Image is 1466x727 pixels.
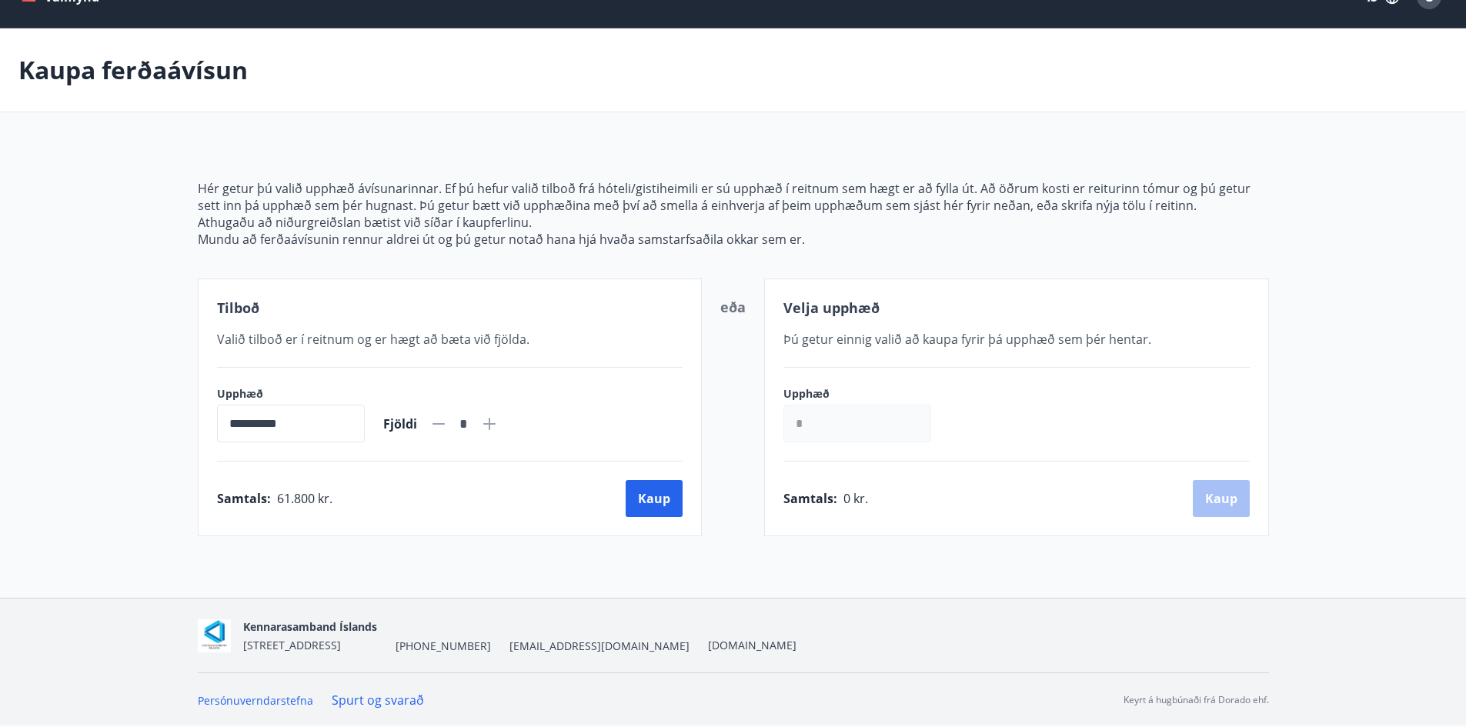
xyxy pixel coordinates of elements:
span: Valið tilboð er í reitnum og er hægt að bæta við fjölda. [217,331,529,348]
span: eða [720,298,746,316]
span: [EMAIL_ADDRESS][DOMAIN_NAME] [509,639,690,654]
span: [STREET_ADDRESS] [243,638,341,652]
span: Kennarasamband Íslands [243,619,377,634]
span: [PHONE_NUMBER] [396,639,491,654]
label: Upphæð [217,386,365,402]
p: Keyrt á hugbúnaði frá Dorado ehf. [1124,693,1269,707]
span: Velja upphæð [783,298,880,317]
button: Kaup [626,480,683,517]
a: Spurt og svarað [332,692,424,709]
p: Athugaðu að niðurgreiðslan bætist við síðar í kaupferlinu. [198,214,1269,231]
span: Þú getur einnig valið að kaupa fyrir þá upphæð sem þér hentar. [783,331,1151,348]
p: Mundu að ferðaávísunin rennur aldrei út og þú getur notað hana hjá hvaða samstarfsaðila okkar sem... [198,231,1269,248]
span: Samtals : [217,490,271,507]
label: Upphæð [783,386,947,402]
a: Persónuverndarstefna [198,693,313,708]
p: Hér getur þú valið upphæð ávísunarinnar. Ef þú hefur valið tilboð frá hóteli/gistiheimili er sú u... [198,180,1269,214]
span: Samtals : [783,490,837,507]
span: 0 kr. [843,490,868,507]
p: Kaupa ferðaávísun [18,53,248,87]
span: Tilboð [217,298,259,317]
span: Fjöldi [383,415,417,432]
a: [DOMAIN_NAME] [708,638,796,652]
span: 61.800 kr. [277,490,332,507]
img: AOgasd1zjyUWmx8qB2GFbzp2J0ZxtdVPFY0E662R.png [198,619,231,652]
